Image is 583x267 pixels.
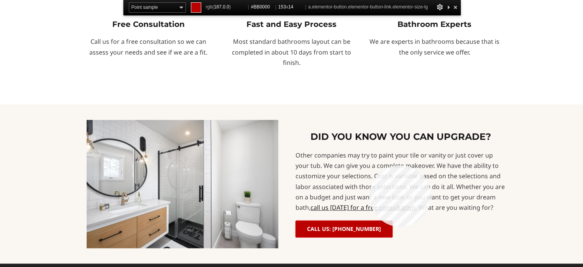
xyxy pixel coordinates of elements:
a: CALL US: [PHONE_NUMBER] [296,221,392,237]
span: | [275,4,276,10]
span: 0 [223,4,225,10]
div: Close and Stop Picking [452,2,459,12]
p: We are experts in bathrooms because that is the only service we offer. [367,36,502,57]
a: Fast and Easy Process [246,20,337,29]
span: a [308,2,428,12]
span: 153 [278,4,286,10]
div: Other companies may try to paint your tile or vanity or just cover up your tub. We can give you a... [296,150,506,213]
span: 0 [227,4,229,10]
span: x [278,2,303,12]
div: Options [436,2,444,12]
span: 187 [214,4,222,10]
span: CALL US: [PHONE_NUMBER] [307,226,381,232]
img: bathroom-makeover [87,120,278,248]
span: .elementor-button.elementor-button-link.elementor-size-lg [311,4,428,10]
p: Most standard bathrooms layout can be completed in about 10 days from start to finish. [224,36,359,68]
span: rgb( , , ) [206,2,246,12]
span: | [248,4,249,10]
span: | [305,4,306,10]
a: Bathroom Experts [397,20,471,29]
a: Free Consultation [112,20,185,29]
h3: DID YOU KNOW YOU CAN UPGRADE? [296,131,506,143]
span: #BB0000 [251,2,273,12]
a: call us [DATE] for a free consultation [310,203,415,212]
p: Call us for a free consultation so we can assess your needs and see if we are a fit. [81,36,216,57]
span: 14 [288,4,293,10]
div: Collapse This Panel [445,2,452,12]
